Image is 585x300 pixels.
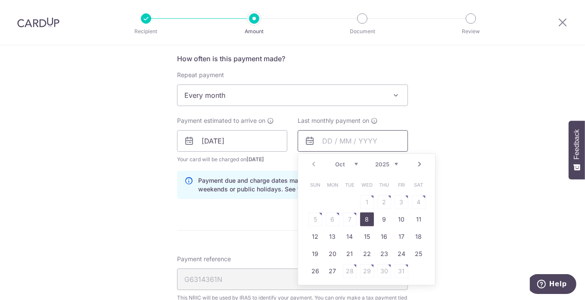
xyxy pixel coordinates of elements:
a: 19 [308,247,322,261]
span: Saturday [412,178,426,192]
a: 9 [377,212,391,226]
a: 25 [412,247,426,261]
span: Every month [177,84,408,106]
a: 11 [412,212,426,226]
a: 12 [308,230,322,244]
p: Review [439,27,503,36]
a: 16 [377,230,391,244]
span: Last monthly payment on [298,116,369,125]
a: 18 [412,230,426,244]
a: 20 [326,247,339,261]
a: 10 [395,212,408,226]
a: 13 [326,230,339,244]
span: Your card will be charged on [177,155,287,164]
a: 24 [395,247,408,261]
a: 17 [395,230,408,244]
span: Payment estimated to arrive on [177,116,265,125]
span: Every month [177,85,408,106]
span: Thursday [377,178,391,192]
a: Next [414,159,425,169]
span: Payment reference [177,255,231,263]
p: Document [330,27,394,36]
span: Wednesday [360,178,374,192]
a: 26 [308,264,322,278]
label: Repeat payment [177,71,224,79]
iframe: Opens a widget where you can find more information [530,274,576,296]
span: [DATE] [246,156,264,162]
p: Recipient [114,27,178,36]
a: 23 [377,247,391,261]
p: Amount [222,27,286,36]
h5: How often is this payment made? [177,53,408,64]
span: Feedback [573,129,581,159]
a: 8 [360,212,374,226]
p: Payment due and charge dates may be adjusted if it falls on weekends or public holidays. See fina... [198,176,401,194]
input: DD / MM / YYYY [298,130,408,152]
a: 15 [360,230,374,244]
button: Feedback - Show survey [569,121,585,179]
img: CardUp [17,17,59,28]
span: Tuesday [343,178,357,192]
span: Sunday [308,178,322,192]
a: 14 [343,230,357,244]
span: Monday [326,178,339,192]
a: 22 [360,247,374,261]
a: 21 [343,247,357,261]
input: DD / MM / YYYY [177,130,287,152]
span: Friday [395,178,408,192]
a: 27 [326,264,339,278]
